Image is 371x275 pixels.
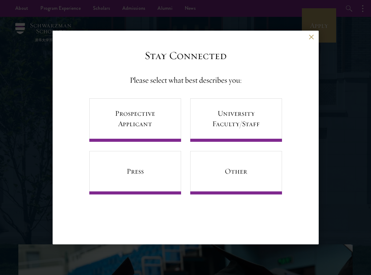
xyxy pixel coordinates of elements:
a: Prospective Applicant [89,98,181,142]
a: Other [190,151,282,194]
h4: Please select what best describes you: [130,74,242,86]
a: University Faculty/Staff [190,98,282,142]
h3: Stay Connected [145,49,227,62]
a: Press [89,151,181,194]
